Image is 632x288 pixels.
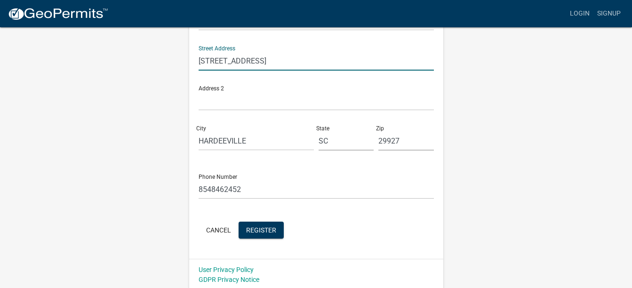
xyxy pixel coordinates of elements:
[199,276,259,283] a: GDPR Privacy Notice
[593,5,624,23] a: Signup
[239,222,284,239] button: Register
[566,5,593,23] a: Login
[246,226,276,233] span: Register
[199,222,239,239] button: Cancel
[199,266,254,273] a: User Privacy Policy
